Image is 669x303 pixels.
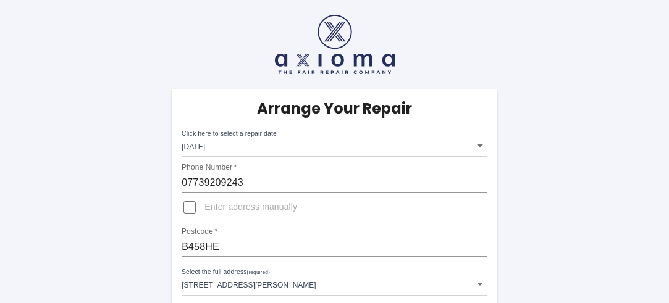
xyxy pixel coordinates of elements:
[182,267,270,277] label: Select the full address
[204,201,297,214] span: Enter address manually
[182,162,237,173] label: Phone Number
[257,99,412,118] h5: Arrange Your Repair
[182,129,277,138] label: Click here to select a repair date
[182,226,217,237] label: Postcode
[247,270,270,275] small: (required)
[182,135,487,157] div: [DATE]
[182,273,487,295] div: [STREET_ADDRESS][PERSON_NAME]
[275,15,395,74] img: axioma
